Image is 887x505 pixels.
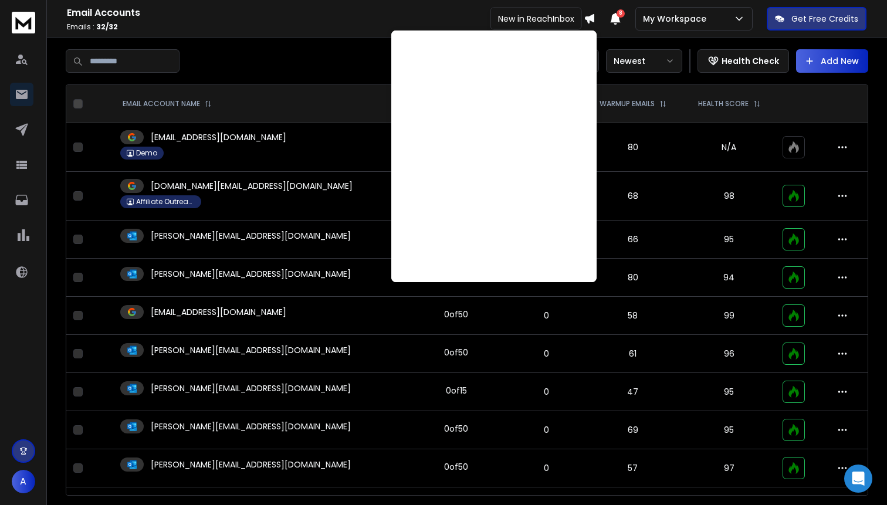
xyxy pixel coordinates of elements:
[136,197,195,206] p: Affiliate Outreach
[67,22,584,32] p: Emails :
[12,470,35,493] button: A
[517,310,577,321] p: 0
[682,449,776,487] td: 97
[682,297,776,335] td: 99
[689,141,768,153] p: N/A
[584,297,682,335] td: 58
[12,12,35,33] img: logo
[123,99,212,109] div: EMAIL ACCOUNT NAME
[151,421,351,432] p: [PERSON_NAME][EMAIL_ADDRESS][DOMAIN_NAME]
[584,259,682,297] td: 80
[767,7,866,30] button: Get Free Credits
[517,462,577,474] p: 0
[722,55,779,67] p: Health Check
[151,268,351,280] p: [PERSON_NAME][EMAIL_ADDRESS][DOMAIN_NAME]
[584,373,682,411] td: 47
[584,449,682,487] td: 57
[151,459,351,470] p: [PERSON_NAME][EMAIL_ADDRESS][DOMAIN_NAME]
[67,6,584,20] h1: Email Accounts
[584,221,682,259] td: 66
[584,335,682,373] td: 61
[444,423,468,435] div: 0 of 50
[517,348,577,360] p: 0
[151,131,286,143] p: [EMAIL_ADDRESS][DOMAIN_NAME]
[151,230,351,242] p: [PERSON_NAME][EMAIL_ADDRESS][DOMAIN_NAME]
[643,13,711,25] p: My Workspace
[682,373,776,411] td: 95
[517,424,577,436] p: 0
[682,259,776,297] td: 94
[584,123,682,172] td: 80
[791,13,858,25] p: Get Free Credits
[151,180,353,192] p: [DOMAIN_NAME][EMAIL_ADDRESS][DOMAIN_NAME]
[151,344,351,356] p: [PERSON_NAME][EMAIL_ADDRESS][DOMAIN_NAME]
[698,49,789,73] button: Health Check
[96,22,118,32] span: 32 / 32
[698,99,749,109] p: HEALTH SCORE
[151,306,286,318] p: [EMAIL_ADDRESS][DOMAIN_NAME]
[151,382,351,394] p: [PERSON_NAME][EMAIL_ADDRESS][DOMAIN_NAME]
[584,172,682,221] td: 68
[444,347,468,358] div: 0 of 50
[444,461,468,473] div: 0 of 50
[517,386,577,398] p: 0
[682,335,776,373] td: 96
[584,411,682,449] td: 69
[446,385,467,396] div: 0 of 15
[444,309,468,320] div: 0 of 50
[844,465,872,493] div: Open Intercom Messenger
[600,99,655,109] p: WARMUP EMAILS
[682,172,776,221] td: 98
[682,411,776,449] td: 95
[796,49,868,73] button: Add New
[490,8,582,30] div: New in ReachInbox
[136,148,157,158] p: Demo
[606,49,682,73] button: Newest
[682,221,776,259] td: 95
[617,9,625,18] span: 8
